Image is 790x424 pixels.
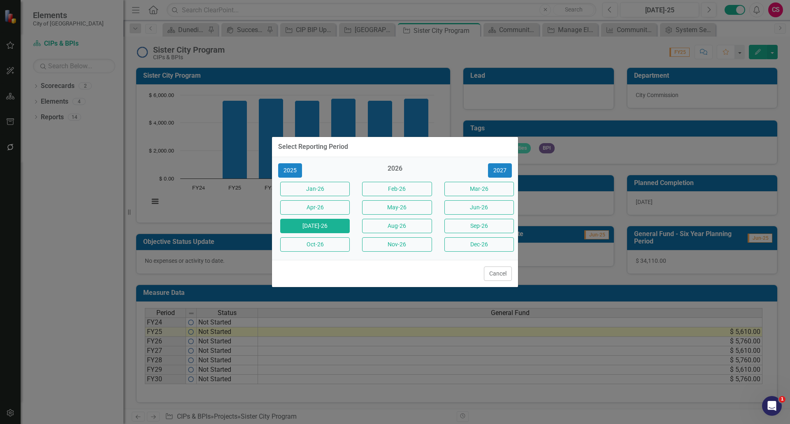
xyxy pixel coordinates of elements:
button: Jun-26 [444,200,514,215]
button: [DATE]-26 [280,219,350,233]
span: 1 [779,396,785,403]
button: Feb-26 [362,182,432,196]
button: Mar-26 [444,182,514,196]
button: Cancel [484,266,512,281]
div: Select Reporting Period [278,143,348,151]
button: 2027 [488,163,512,178]
button: Dec-26 [444,237,514,252]
button: Apr-26 [280,200,350,215]
button: Nov-26 [362,237,432,252]
button: Aug-26 [362,219,432,233]
button: Sep-26 [444,219,514,233]
button: 2025 [278,163,302,178]
button: Jan-26 [280,182,350,196]
iframe: Intercom live chat [762,396,782,416]
button: May-26 [362,200,432,215]
div: 2026 [360,164,430,178]
button: Oct-26 [280,237,350,252]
